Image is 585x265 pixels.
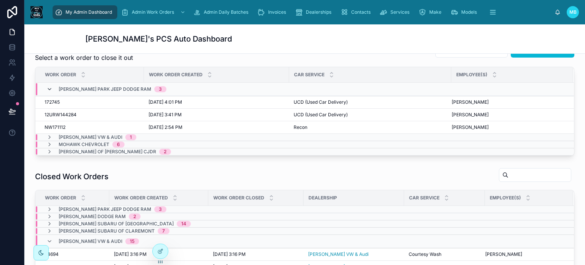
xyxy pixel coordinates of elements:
div: 2 [133,214,136,220]
a: UCD (Used Car Delivery) [294,99,447,105]
span: 24694 [45,251,59,257]
span: Select a work order to close it out [35,53,133,62]
span: [DATE] 3:41 PM [149,112,182,118]
a: Admin Daily Batches [191,5,254,19]
span: 12URW144284 [45,112,77,118]
span: Recon [294,124,307,130]
span: Car Service [294,72,324,78]
a: Contacts [338,5,376,19]
span: My Admin Dashboard [66,9,112,15]
h1: [PERSON_NAME]'s PCS Auto Dashboard [85,34,232,44]
span: [DATE] 4:01 PM [149,99,182,105]
span: Work Order Created [114,195,168,201]
a: [DATE] 2:54 PM [149,124,285,130]
a: [DATE] 3:16 PM [114,251,204,257]
span: UCD (Used Car Delivery) [294,112,348,118]
a: Services [377,5,415,19]
span: [PERSON_NAME] Subaru of Claremont [59,228,155,234]
img: App logo [30,6,43,18]
div: 3 [159,206,162,212]
span: Invoices [268,9,286,15]
a: Recon [294,124,447,130]
span: Services [390,9,409,15]
span: Work Order [45,195,76,201]
span: [PERSON_NAME] VW & Audi [59,134,122,140]
a: 24694 [45,251,105,257]
span: [PERSON_NAME] Park Jeep Dodge Ram [59,206,151,212]
a: 12URW144284 [45,112,139,118]
span: [PERSON_NAME] Subaru of [GEOGRAPHIC_DATA] [59,221,174,227]
a: Make [416,5,447,19]
a: [PERSON_NAME] [485,251,564,257]
span: [DATE] 3:16 PM [114,251,147,257]
div: 1 [130,134,132,140]
a: 172745 [45,99,139,105]
a: [PERSON_NAME] VW & Audi [308,251,369,257]
span: Courtesy Wash [409,251,441,257]
a: [DATE] 3:16 PM [213,251,299,257]
a: [PERSON_NAME] [452,124,564,130]
div: 14 [181,221,186,227]
a: [PERSON_NAME] [452,99,564,105]
span: Models [461,9,477,15]
span: [PERSON_NAME] [485,251,522,257]
span: Contacts [351,9,371,15]
span: Admin Work Orders [132,9,174,15]
a: Dealerships [293,5,337,19]
a: Models [448,5,482,19]
span: Work Order Closed [213,195,264,201]
div: 15 [130,238,134,244]
a: [DATE] 4:01 PM [149,99,285,105]
span: UCD (Used Car Delivery) [294,99,348,105]
span: NW171112 [45,124,66,130]
div: scrollable content [49,4,555,21]
span: [PERSON_NAME] [452,112,489,118]
span: Car Service [409,195,440,201]
span: [PERSON_NAME] Dodge Ram [59,214,126,220]
span: Work Order [45,72,76,78]
a: [PERSON_NAME] VW & Audi [308,251,400,257]
span: [PERSON_NAME] [452,99,489,105]
span: Employee(s) [456,72,487,78]
a: Courtesy Wash [409,251,480,257]
span: Dealership [308,195,337,201]
div: 7 [162,228,165,234]
a: NW171112 [45,124,139,130]
a: Admin Work Orders [119,5,189,19]
a: My Admin Dashboard [53,5,117,19]
a: Invoices [255,5,291,19]
span: Make [429,9,441,15]
span: Employee(s) [490,195,521,201]
span: Admin Daily Batches [204,9,248,15]
span: Mohawk Chevrolet [59,141,109,148]
span: [DATE] 3:16 PM [213,251,246,257]
span: 172745 [45,99,60,105]
div: 3 [159,86,162,92]
span: [PERSON_NAME] VW & Audi [59,238,122,244]
span: [PERSON_NAME] Park Jeep Dodge Ram [59,86,151,92]
h1: Closed Work Orders [35,171,109,182]
span: Work Order Created [149,72,203,78]
span: Dealerships [306,9,331,15]
span: [PERSON_NAME] [452,124,489,130]
a: UCD (Used Car Delivery) [294,112,447,118]
div: 2 [164,149,166,155]
span: MB [569,9,577,15]
span: [PERSON_NAME] of [PERSON_NAME] CJDR [59,149,156,155]
a: [PERSON_NAME] [452,112,564,118]
div: 6 [117,141,120,148]
a: [DATE] 3:41 PM [149,112,285,118]
span: [DATE] 2:54 PM [149,124,182,130]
